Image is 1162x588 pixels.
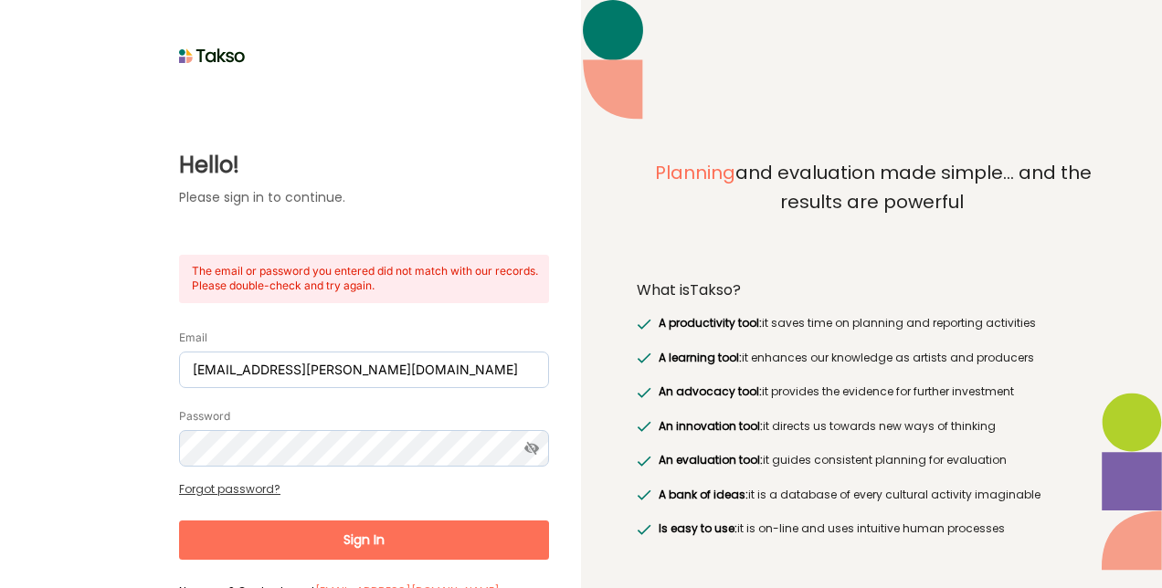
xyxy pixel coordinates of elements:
span: An innovation tool: [659,418,763,434]
label: it enhances our knowledge as artists and producers [654,349,1033,367]
input: Email [179,352,549,388]
label: Password [179,409,230,424]
img: taksoLoginLogo [179,42,246,69]
label: it provides the evidence for further investment [654,383,1013,401]
label: The email or password you entered did not match with our records. Please double-check and try again. [192,264,574,293]
span: An evaluation tool: [659,452,763,467]
span: A bank of ideas: [659,487,748,502]
label: and evaluation made simple... and the results are powerful [637,159,1106,257]
label: it guides consistent planning for evaluation [654,451,1006,469]
a: Forgot password? [179,481,280,497]
label: it saves time on planning and reporting activities [654,314,1035,332]
img: greenRight [637,489,651,500]
span: A productivity tool: [659,315,762,331]
label: Email [179,331,207,345]
img: greenRight [637,319,651,330]
span: Takso? [690,279,741,300]
img: greenRight [637,456,651,467]
span: An advocacy tool: [659,383,762,399]
label: it is on-line and uses intuitive human processes [654,520,1004,538]
img: greenRight [637,524,651,535]
img: greenRight [637,352,651,363]
label: What is [637,281,741,299]
button: Sign In [179,520,549,560]
label: Hello! [179,149,549,182]
label: it is a database of every cultural activity imaginable [654,486,1040,504]
span: Planning [655,160,735,185]
img: greenRight [637,387,651,398]
span: A learning tool: [659,350,742,365]
label: it directs us towards new ways of thinking [654,417,995,436]
img: greenRight [637,421,651,432]
label: Please sign in to continue. [179,188,549,207]
span: Is easy to use: [659,520,737,536]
